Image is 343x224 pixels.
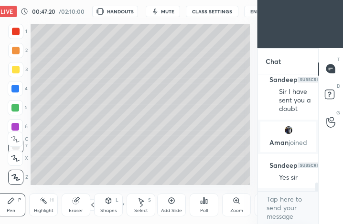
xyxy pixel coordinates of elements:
[116,198,118,203] div: L
[8,81,28,96] div: 4
[92,6,138,17] button: HANDOUTS
[283,125,293,135] img: 3
[8,132,28,147] div: C
[8,170,28,185] div: Z
[100,208,117,213] div: Shapes
[18,198,21,203] div: P
[337,82,340,90] p: D
[289,138,307,147] span: joined
[161,8,174,15] span: mute
[8,151,28,166] div: X
[8,62,28,77] div: 3
[8,43,28,58] div: 2
[8,24,27,39] div: 1
[200,208,208,213] div: Poll
[230,208,243,213] div: Zoom
[279,173,311,183] div: Yes sir
[134,208,148,213] div: Select
[121,202,124,208] div: /
[337,56,340,63] p: T
[258,49,289,74] p: Chat
[69,208,83,213] div: Eraser
[244,6,283,17] button: End Class
[298,77,328,82] img: Yh7BfnbMxzoAAAAASUVORK5CYII=
[34,208,54,213] div: Highlight
[258,74,319,188] div: grid
[269,161,298,170] h6: Sandeep
[298,163,328,168] img: Yh7BfnbMxzoAAAAASUVORK5CYII=
[8,100,28,115] div: 5
[148,198,151,203] div: S
[279,87,311,114] div: Sir I have sent you a doubt
[161,208,182,213] div: Add Slide
[336,109,340,116] p: G
[266,139,311,146] p: Aman
[50,198,54,203] div: H
[186,6,238,17] button: CLASS SETTINGS
[146,6,180,17] button: mute
[7,208,15,213] div: Pen
[8,119,28,134] div: 6
[269,75,298,84] h6: Sandeep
